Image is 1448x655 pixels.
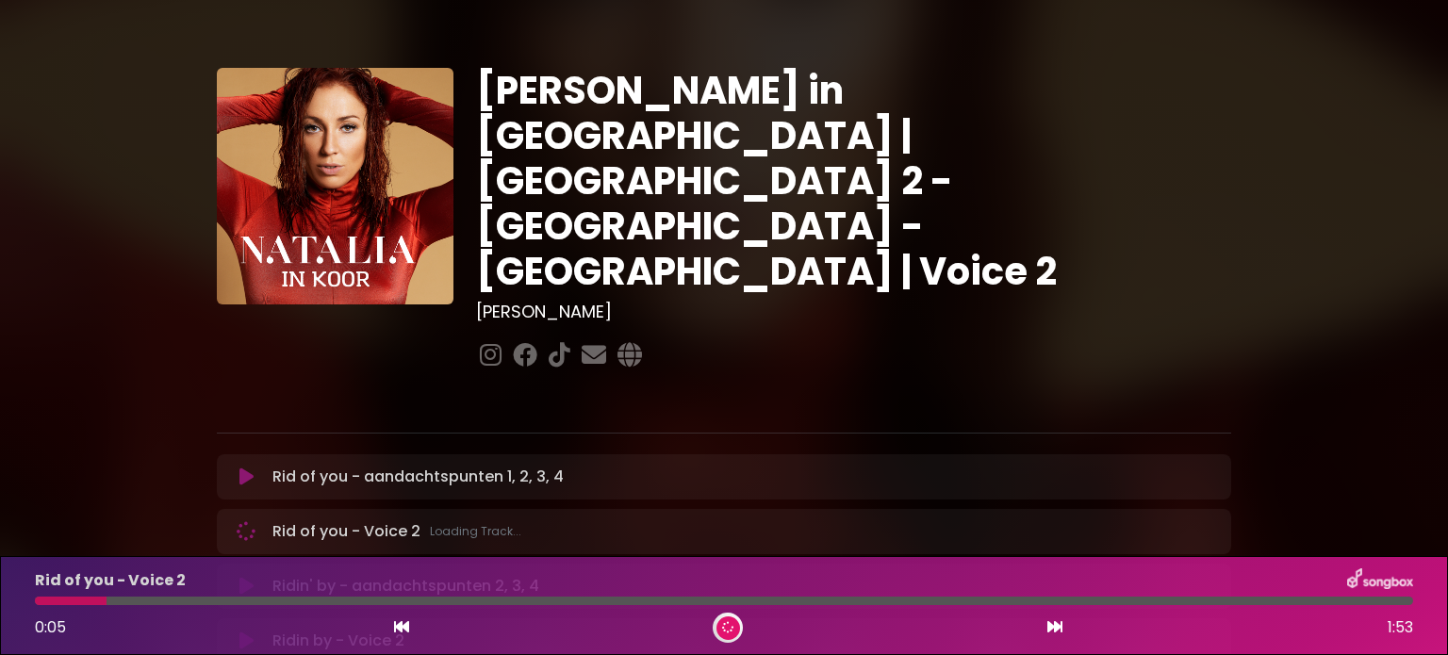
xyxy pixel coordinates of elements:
[35,616,66,638] span: 0:05
[35,569,186,592] p: Rid of you - Voice 2
[272,520,521,543] p: Rid of you - Voice 2
[1388,616,1413,639] span: 1:53
[476,302,1231,322] h3: [PERSON_NAME]
[217,68,453,304] img: YTVS25JmS9CLUqXqkEhs
[430,523,521,540] span: Loading Track...
[1347,568,1413,593] img: songbox-logo-white.png
[476,68,1231,294] h1: [PERSON_NAME] in [GEOGRAPHIC_DATA] | [GEOGRAPHIC_DATA] 2 - [GEOGRAPHIC_DATA] - [GEOGRAPHIC_DATA] ...
[272,466,564,488] p: Rid of you - aandachtspunten 1, 2, 3, 4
